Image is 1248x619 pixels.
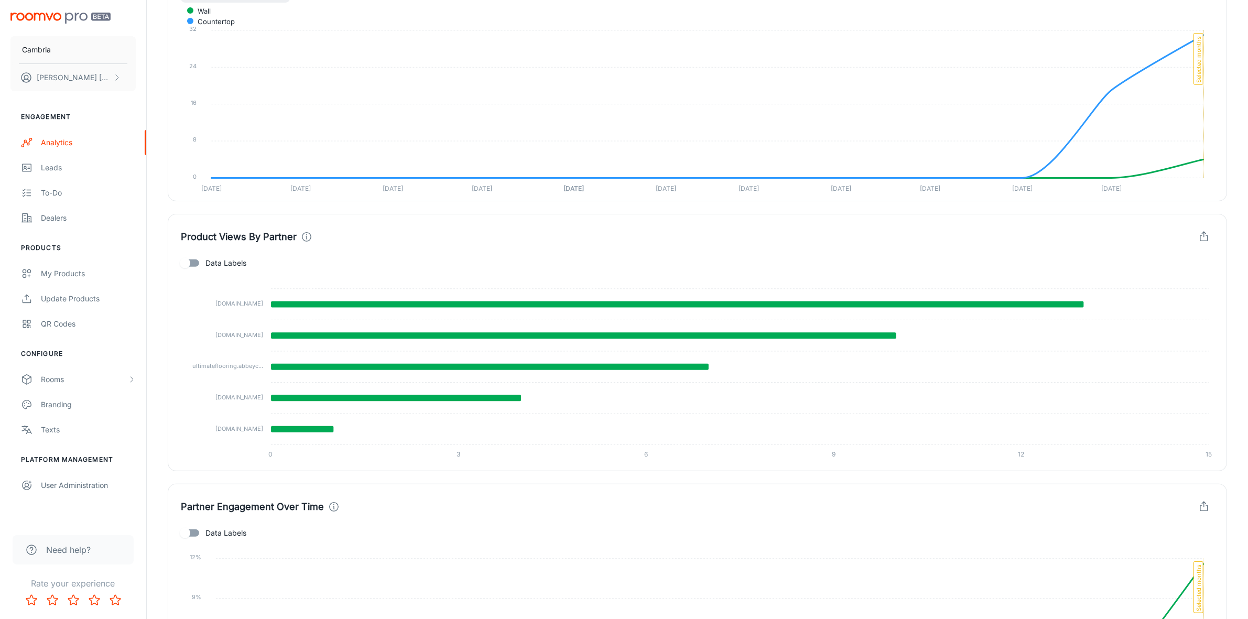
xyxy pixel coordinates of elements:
[457,450,460,458] tspan: 3
[269,450,273,458] tspan: 0
[192,593,201,601] tspan: 9%
[84,590,105,611] button: Rate 4 star
[41,137,136,148] div: Analytics
[739,185,759,193] tspan: [DATE]
[472,185,492,193] tspan: [DATE]
[205,527,246,539] span: Data Labels
[215,331,263,339] tspan: [DOMAIN_NAME]
[41,293,136,305] div: Update Products
[193,136,197,144] tspan: 8
[42,590,63,611] button: Rate 2 star
[656,185,676,193] tspan: [DATE]
[190,553,201,561] tspan: 12%
[41,374,127,385] div: Rooms
[190,25,197,32] tspan: 32
[10,64,136,91] button: [PERSON_NAME] [PERSON_NAME]
[831,185,851,193] tspan: [DATE]
[181,230,297,244] h4: Product Views By Partner
[63,590,84,611] button: Rate 3 star
[41,162,136,173] div: Leads
[383,185,403,193] tspan: [DATE]
[105,590,126,611] button: Rate 5 star
[41,318,136,330] div: QR Codes
[1101,185,1122,193] tspan: [DATE]
[1206,450,1212,458] tspan: 15
[190,17,235,26] span: Countertop
[181,499,324,514] h4: Partner Engagement Over Time
[190,6,211,16] span: Wall
[193,173,197,180] tspan: 0
[41,424,136,436] div: Texts
[46,544,91,556] span: Need help?
[192,363,263,370] tspan: ultimateflooring.abbeyc...
[832,450,835,458] tspan: 9
[41,212,136,224] div: Dealers
[215,425,263,432] tspan: [DOMAIN_NAME]
[37,72,111,83] p: [PERSON_NAME] [PERSON_NAME]
[1012,185,1033,193] tspan: [DATE]
[41,187,136,199] div: To-do
[41,268,136,279] div: My Products
[10,36,136,63] button: Cambria
[10,13,111,24] img: Roomvo PRO Beta
[22,44,51,56] p: Cambria
[21,590,42,611] button: Rate 1 star
[1018,450,1024,458] tspan: 12
[215,300,263,307] tspan: [DOMAIN_NAME]
[920,185,940,193] tspan: [DATE]
[8,577,138,590] p: Rate your experience
[41,399,136,410] div: Branding
[190,62,197,70] tspan: 24
[41,480,136,491] div: User Administration
[563,185,584,193] tspan: [DATE]
[191,99,197,106] tspan: 16
[644,450,648,458] tspan: 6
[201,185,222,193] tspan: [DATE]
[215,394,263,401] tspan: [DOMAIN_NAME]
[205,257,246,269] span: Data Labels
[290,185,311,193] tspan: [DATE]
